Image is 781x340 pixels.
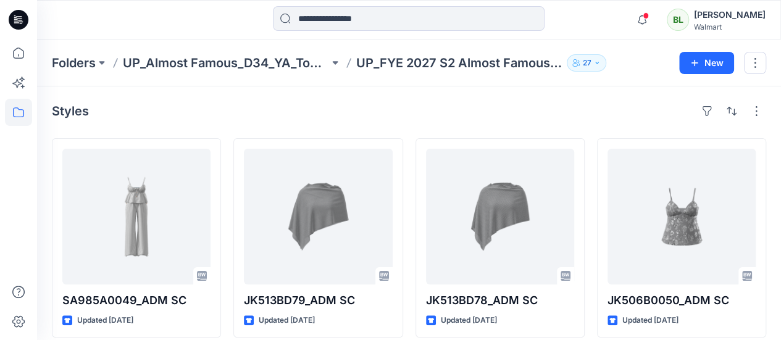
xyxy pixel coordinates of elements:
h4: Styles [52,104,89,118]
a: Folders [52,54,96,72]
a: JK513BD79_ADM SC [244,149,392,284]
button: 27 [567,54,606,72]
p: UP_FYE 2027 S2 Almost Famous YA Tops, Dresses, Sweaters, Sets [356,54,562,72]
p: JK506B0050_ADM SC [608,292,756,309]
div: BL [667,9,689,31]
p: Updated [DATE] [441,314,497,327]
p: SA985A0049_ADM SC [62,292,211,309]
a: JK513BD78_ADM SC [426,149,574,284]
button: New [679,52,734,74]
a: SA985A0049_ADM SC [62,149,211,284]
p: JK513BD79_ADM SC [244,292,392,309]
p: 27 [582,56,591,70]
div: Walmart [694,22,766,31]
div: [PERSON_NAME] [694,7,766,22]
a: UP_Almost Famous_D34_YA_Tops. Dresses, Sweaters, Sets [123,54,329,72]
a: JK506B0050_ADM SC [608,149,756,284]
p: Updated [DATE] [77,314,133,327]
p: JK513BD78_ADM SC [426,292,574,309]
p: Updated [DATE] [622,314,679,327]
p: Updated [DATE] [259,314,315,327]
